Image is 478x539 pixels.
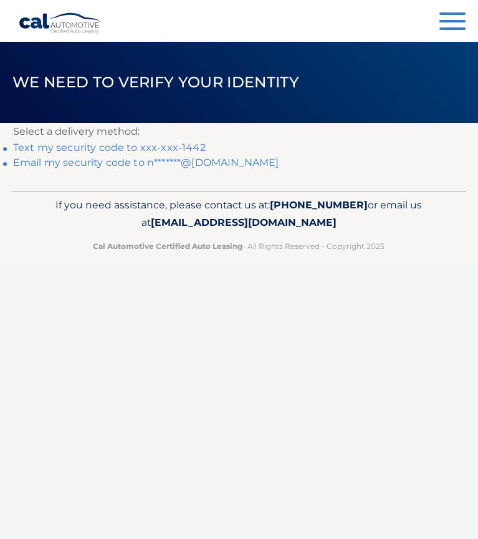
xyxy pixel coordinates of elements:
button: Menu [439,12,466,33]
p: - All Rights Reserved - Copyright 2025 [31,240,447,253]
span: We need to verify your identity [12,73,299,91]
a: Cal Automotive [19,12,102,34]
strong: Cal Automotive Certified Auto Leasing [93,241,242,251]
a: Email my security code to n*******@[DOMAIN_NAME] [13,157,279,168]
p: Select a delivery method: [13,123,465,140]
p: If you need assistance, please contact us at: or email us at [31,197,447,232]
span: [EMAIL_ADDRESS][DOMAIN_NAME] [151,216,337,228]
a: Text my security code to xxx-xxx-1442 [13,142,206,153]
span: [PHONE_NUMBER] [270,199,368,211]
